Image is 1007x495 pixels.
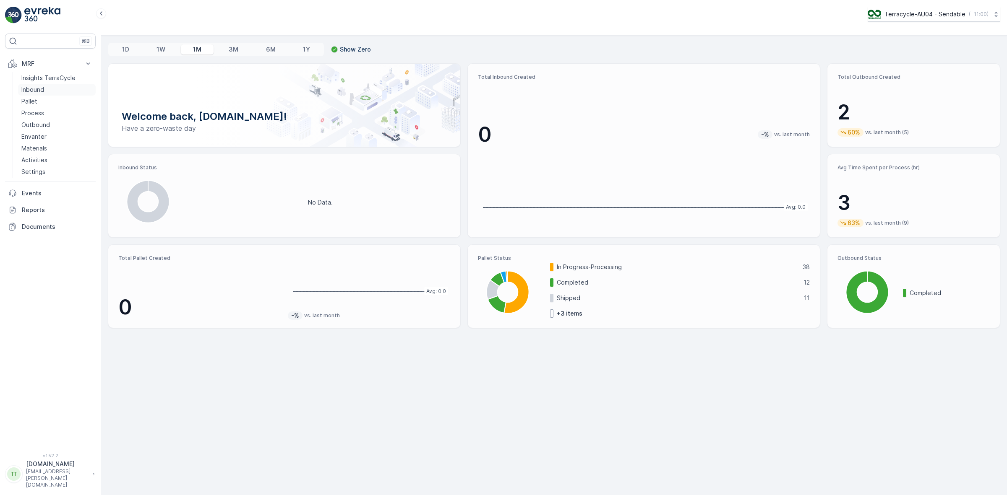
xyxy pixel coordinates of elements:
[18,143,96,154] a: Materials
[804,294,810,302] p: 11
[865,220,909,226] p: vs. last month (9)
[18,84,96,96] a: Inbound
[5,218,96,235] a: Documents
[266,45,276,54] p: 6M
[118,164,450,171] p: Inbound Status
[122,45,129,54] p: 1D
[22,189,92,197] p: Events
[340,45,371,54] p: Show Zero
[18,166,96,178] a: Settings
[760,130,770,139] p: -%
[557,278,798,287] p: Completed
[557,263,797,271] p: In Progress-Processing
[557,294,798,302] p: Shipped
[774,131,810,138] p: vs. last month
[868,7,1000,22] button: Terracycle-AU04 - Sendable(+11:00)
[21,74,76,82] p: Insights TerraCycle
[303,45,310,54] p: 1Y
[26,468,88,488] p: [EMAIL_ADDRESS][PERSON_NAME][DOMAIN_NAME]
[18,131,96,143] a: Envanter
[304,312,340,319] p: vs. last month
[969,11,989,18] p: ( +11:00 )
[7,467,21,481] div: TT
[22,206,92,214] p: Reports
[308,198,333,207] p: No Data.
[81,38,90,44] p: ⌘B
[18,154,96,166] a: Activities
[804,278,810,287] p: 12
[5,453,96,458] span: v 1.52.2
[22,60,79,68] p: MRF
[5,202,96,218] a: Reports
[21,156,47,164] p: Activities
[193,45,201,54] p: 1M
[122,123,447,133] p: Have a zero-waste day
[21,168,45,176] p: Settings
[847,219,861,227] p: 63%
[884,10,965,18] p: Terracycle-AU04 - Sendable
[478,255,810,262] p: Pallet Status
[5,55,96,72] button: MRF
[5,185,96,202] a: Events
[478,74,810,80] p: Total Inbound Created
[21,97,37,106] p: Pallet
[868,10,881,19] img: terracycle_logo.png
[21,86,44,94] p: Inbound
[157,45,165,54] p: 1W
[26,460,88,468] p: [DOMAIN_NAME]
[5,7,22,23] img: logo
[910,289,990,297] p: Completed
[290,311,300,320] p: -%
[837,164,990,171] p: Avg Time Spent per Process (hr)
[24,7,60,23] img: logo_light-DOdMpM7g.png
[837,100,990,125] p: 2
[478,122,492,147] p: 0
[837,190,990,215] p: 3
[847,128,861,137] p: 60%
[18,96,96,107] a: Pallet
[21,121,50,129] p: Outbound
[21,109,44,117] p: Process
[118,295,281,320] p: 0
[865,129,909,136] p: vs. last month (5)
[18,107,96,119] a: Process
[837,74,990,80] p: Total Outbound Created
[118,255,281,262] p: Total Pallet Created
[122,110,447,123] p: Welcome back, [DOMAIN_NAME]!
[18,119,96,131] a: Outbound
[21,144,47,153] p: Materials
[21,132,47,141] p: Envanter
[229,45,238,54] p: 3M
[557,309,582,318] p: + 3 items
[5,460,96,488] button: TT[DOMAIN_NAME][EMAIL_ADDRESS][PERSON_NAME][DOMAIN_NAME]
[803,263,810,271] p: 38
[837,255,990,262] p: Outbound Status
[18,72,96,84] a: Insights TerraCycle
[22,223,92,231] p: Documents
